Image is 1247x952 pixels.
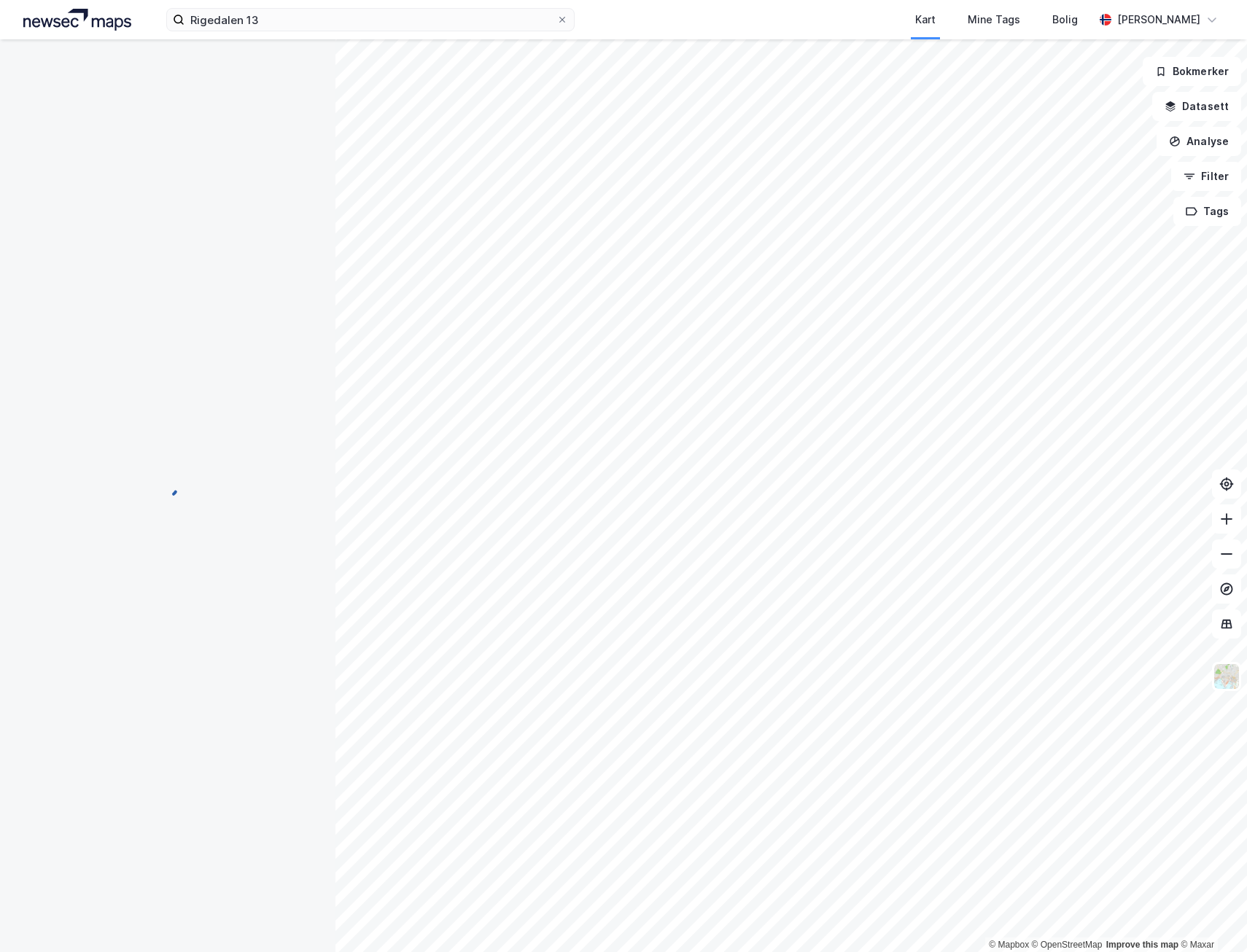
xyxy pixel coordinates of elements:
div: Bolig [1052,11,1078,28]
a: Improve this map [1106,940,1178,950]
img: spinner.a6d8c91a73a9ac5275cf975e30b51cfb.svg [156,475,179,499]
button: Filter [1171,162,1241,191]
div: Mine Tags [968,11,1020,28]
div: Kart [915,11,936,28]
img: Z [1213,663,1240,690]
a: OpenStreetMap [1032,940,1103,950]
input: Søk på adresse, matrikkel, gårdeiere, leietakere eller personer [184,9,556,31]
button: Bokmerker [1143,57,1241,86]
img: logo.a4113a55bc3d86da70a041830d287a7e.svg [23,9,131,31]
button: Tags [1173,197,1241,226]
button: Analyse [1157,127,1241,156]
div: [PERSON_NAME] [1117,11,1200,28]
button: Datasett [1152,92,1241,121]
a: Mapbox [989,940,1029,950]
iframe: Chat Widget [1174,882,1247,952]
